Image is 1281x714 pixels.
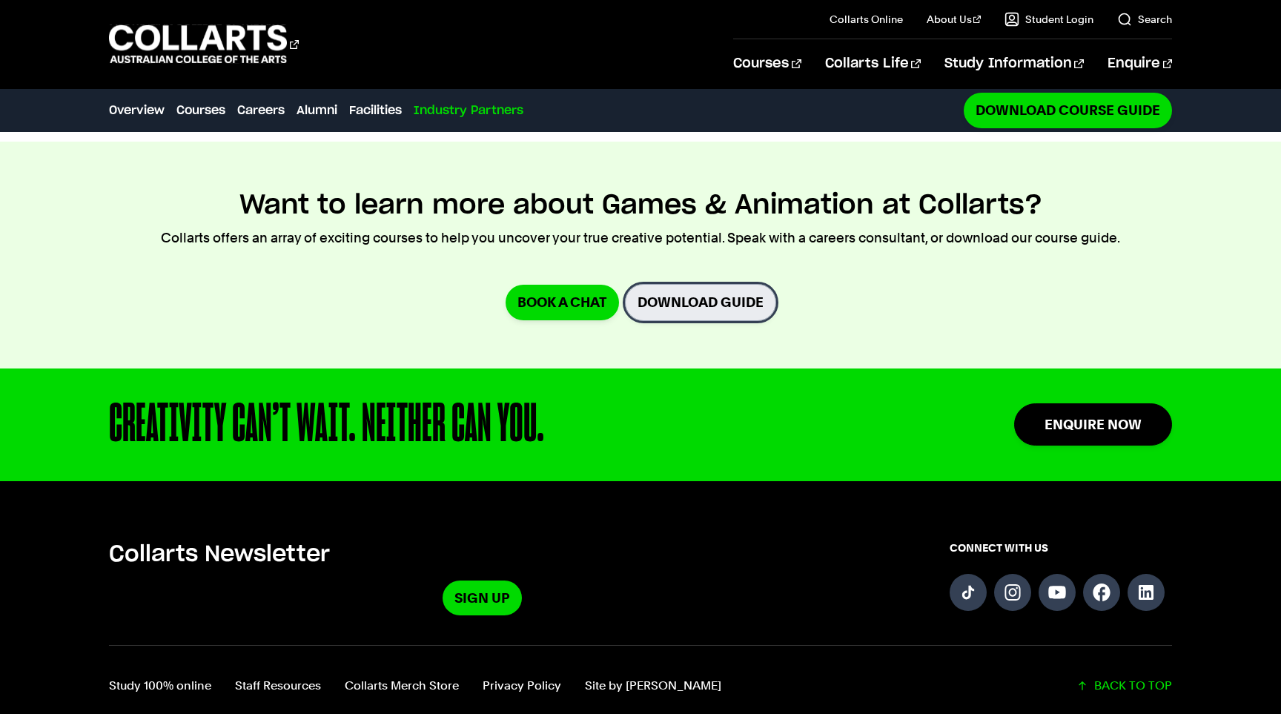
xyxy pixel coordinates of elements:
div: Connect with us on social media [950,541,1172,615]
a: Follow us on Facebook [1083,574,1120,611]
a: Study Information [944,39,1084,88]
a: Collarts Life [825,39,921,88]
a: Enquire Now [1014,403,1172,446]
p: Collarts offers an array of exciting courses to help you uncover your true creative potential. Sp... [161,228,1120,248]
div: CREATIVITY CAN’T WAIT. NEITHER CAN YOU. [109,398,919,452]
div: Go to homepage [109,23,299,65]
a: Follow us on TikTok [950,574,987,611]
a: Industry Partners [414,102,523,119]
a: Follow us on YouTube [1039,574,1076,611]
a: Follow us on Instagram [994,574,1031,611]
a: Site by Calico [585,675,721,696]
a: Enquire [1108,39,1172,88]
h5: Collarts Newsletter [109,541,855,569]
a: Book a chat [506,285,619,320]
a: Follow us on LinkedIn [1128,574,1165,611]
a: Download Course Guide [964,93,1172,128]
a: Alumni [297,102,337,119]
a: Careers [237,102,285,119]
a: Privacy Policy [483,675,561,696]
h2: Want to learn more about Games & Animation at Collarts? [239,189,1042,222]
a: Courses [733,39,801,88]
a: About Us [927,12,982,27]
a: Search [1117,12,1172,27]
a: Scroll back to top of the page [1076,675,1172,696]
a: Study 100% online [109,675,211,696]
a: Collarts Merch Store [345,675,459,696]
a: Overview [109,102,165,119]
a: Sign Up [443,581,522,615]
a: Download Guide [625,284,776,320]
a: Staff Resources [235,675,321,696]
nav: Footer navigation [109,675,721,696]
a: Facilities [349,102,402,119]
span: CONNECT WITH US [950,541,1172,555]
a: Collarts Online [830,12,903,27]
a: Courses [176,102,225,119]
a: Student Login [1004,12,1093,27]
